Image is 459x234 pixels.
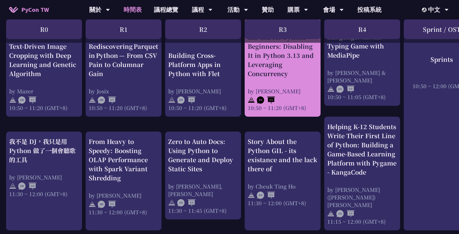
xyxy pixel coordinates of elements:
div: R1 [86,19,161,39]
div: 10:50 ~ 11:20 (GMT+8) [168,104,238,112]
div: R4 [324,19,400,39]
div: 10:50 ~ 11:20 (GMT+8) [9,104,79,112]
img: ENEN.5a408d1.svg [336,85,355,93]
div: 10:50 ~ 11:20 (GMT+8) [89,104,158,112]
img: ENEN.5a408d1.svg [336,210,355,217]
div: by [PERSON_NAME] [168,87,238,95]
img: svg+xml;base64,PHN2ZyB4bWxucz0iaHR0cDovL3d3dy53My5vcmcvMjAwMC9zdmciIHdpZHRoPSIyNCIgaGVpZ2h0PSIyNC... [327,210,335,217]
img: svg+xml;base64,PHN2ZyB4bWxucz0iaHR0cDovL3d3dy53My5vcmcvMjAwMC9zdmciIHdpZHRoPSIyNCIgaGVpZ2h0PSIyNC... [89,201,96,208]
div: by [PERSON_NAME] [9,173,79,181]
a: Helping K-12 Students Write Their First Line of Python: Building a Game-Based Learning Platform w... [327,122,397,225]
a: From Heavy to Speedy: Boosting OLAP Performance with Spark Variant Shredding by [PERSON_NAME] 11:... [89,137,158,225]
div: 10:50 ~ 11:20 (GMT+8) [248,104,318,112]
img: svg+xml;base64,PHN2ZyB4bWxucz0iaHR0cDovL3d3dy53My5vcmcvMjAwMC9zdmciIHdpZHRoPSIyNCIgaGVpZ2h0PSIyNC... [248,192,255,199]
img: Locale Icon [422,8,428,12]
div: 11:30 ~ 12:00 (GMT+8) [89,208,158,216]
div: by [PERSON_NAME] ([PERSON_NAME]) [PERSON_NAME] [327,186,397,209]
div: Text-Driven Image Cropping with Deep Learning and Genetic Algorithm [9,42,79,78]
div: 我不是 DJ，我只是用 Python 做了一個會聽歌的工具 [9,137,79,164]
div: Zero to Auto Docs: Using Python to Generate and Deploy Static Sites [168,137,238,173]
a: 我不是 DJ，我只是用 Python 做了一個會聽歌的工具 by [PERSON_NAME] 11:30 ~ 12:00 (GMT+8) [9,137,79,225]
div: by Josix [89,87,158,95]
a: Text-Driven Image Cropping with Deep Learning and Genetic Algorithm by Mazer 10:50 ~ 11:20 (GMT+8) [9,23,79,112]
img: Home icon of PyCon TW 2025 [9,7,18,13]
img: ZHEN.371966e.svg [98,96,116,104]
div: by [PERSON_NAME] [248,87,318,95]
a: Rediscovering Parquet in Python — From CSV Pain to Columnar Gain by Josix 10:50 ~ 11:20 (GMT+8) [89,23,158,112]
a: Building Cross-Platform Apps in Python with Flet by [PERSON_NAME] 10:50 ~ 11:20 (GMT+8) [168,23,238,112]
a: Zero to Auto Docs: Using Python to Generate and Deploy Static Sites by [PERSON_NAME], [PERSON_NAM... [168,137,238,214]
a: Story About the Python GIL - its existance and the lack there of by Cheuk Ting Ho 11:30 ~ 12:00 (... [248,137,318,225]
div: 11:30 ~ 11:45 (GMT+8) [168,207,238,214]
a: PyCon TW [3,2,55,17]
img: svg+xml;base64,PHN2ZyB4bWxucz0iaHR0cDovL3d3dy53My5vcmcvMjAwMC9zdmciIHdpZHRoPSIyNCIgaGVpZ2h0PSIyNC... [327,85,335,93]
img: svg+xml;base64,PHN2ZyB4bWxucz0iaHR0cDovL3d3dy53My5vcmcvMjAwMC9zdmciIHdpZHRoPSIyNCIgaGVpZ2h0PSIyNC... [9,96,16,104]
img: svg+xml;base64,PHN2ZyB4bWxucz0iaHR0cDovL3d3dy53My5vcmcvMjAwMC9zdmciIHdpZHRoPSIyNCIgaGVpZ2h0PSIyNC... [89,96,96,104]
div: R3 [245,19,321,39]
div: From Heavy to Speedy: Boosting OLAP Performance with Spark Variant Shredding [89,137,158,182]
div: by [PERSON_NAME], [PERSON_NAME] [168,182,238,198]
div: 11:15 ~ 12:00 (GMT+8) [327,218,397,225]
div: by [PERSON_NAME] & [PERSON_NAME] [327,69,397,84]
img: ZHZH.38617ef.svg [18,182,36,190]
img: svg+xml;base64,PHN2ZyB4bWxucz0iaHR0cDovL3d3dy53My5vcmcvMjAwMC9zdmciIHdpZHRoPSIyNCIgaGVpZ2h0PSIyNC... [248,96,255,104]
div: An Introduction to the GIL for Python Beginners: Disabling It in Python 3.13 and Leveraging Concu... [248,24,318,78]
a: An Introduction to the GIL for Python Beginners: Disabling It in Python 3.13 and Leveraging Concu... [248,23,318,112]
div: by Mazer [9,87,79,95]
div: 10:50 ~ 11:05 (GMT+8) [327,93,397,101]
div: 11:30 ~ 12:00 (GMT+8) [9,190,79,198]
div: Rediscovering Parquet in Python — From CSV Pain to Columnar Gain [89,42,158,78]
div: Story About the Python GIL - its existance and the lack there of [248,137,318,173]
div: R0 [6,19,82,39]
img: ENEN.5a408d1.svg [177,96,195,104]
img: svg+xml;base64,PHN2ZyB4bWxucz0iaHR0cDovL3d3dy53My5vcmcvMjAwMC9zdmciIHdpZHRoPSIyNCIgaGVpZ2h0PSIyNC... [9,182,16,190]
img: ENEN.5a408d1.svg [257,96,275,104]
img: ZHEN.371966e.svg [98,201,116,208]
span: PyCon TW [21,5,49,14]
img: svg+xml;base64,PHN2ZyB4bWxucz0iaHR0cDovL3d3dy53My5vcmcvMjAwMC9zdmciIHdpZHRoPSIyNCIgaGVpZ2h0PSIyNC... [168,199,175,206]
div: Building Cross-Platform Apps in Python with Flet [168,51,238,78]
img: ENEN.5a408d1.svg [257,192,275,199]
div: Helping K-12 Students Write Their First Line of Python: Building a Game-Based Learning Platform w... [327,122,397,177]
div: R2 [165,19,241,39]
img: ZHEN.371966e.svg [18,96,36,104]
img: ENEN.5a408d1.svg [177,199,195,206]
div: 11:30 ~ 12:00 (GMT+8) [248,199,318,207]
div: by [PERSON_NAME] [89,192,158,199]
img: svg+xml;base64,PHN2ZyB4bWxucz0iaHR0cDovL3d3dy53My5vcmcvMjAwMC9zdmciIHdpZHRoPSIyNCIgaGVpZ2h0PSIyNC... [168,96,175,104]
a: Spell it with Sign Language: An Asl Typing Game with MediaPipe by [PERSON_NAME] & [PERSON_NAME] 1... [327,23,397,101]
div: by Cheuk Ting Ho [248,182,318,190]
